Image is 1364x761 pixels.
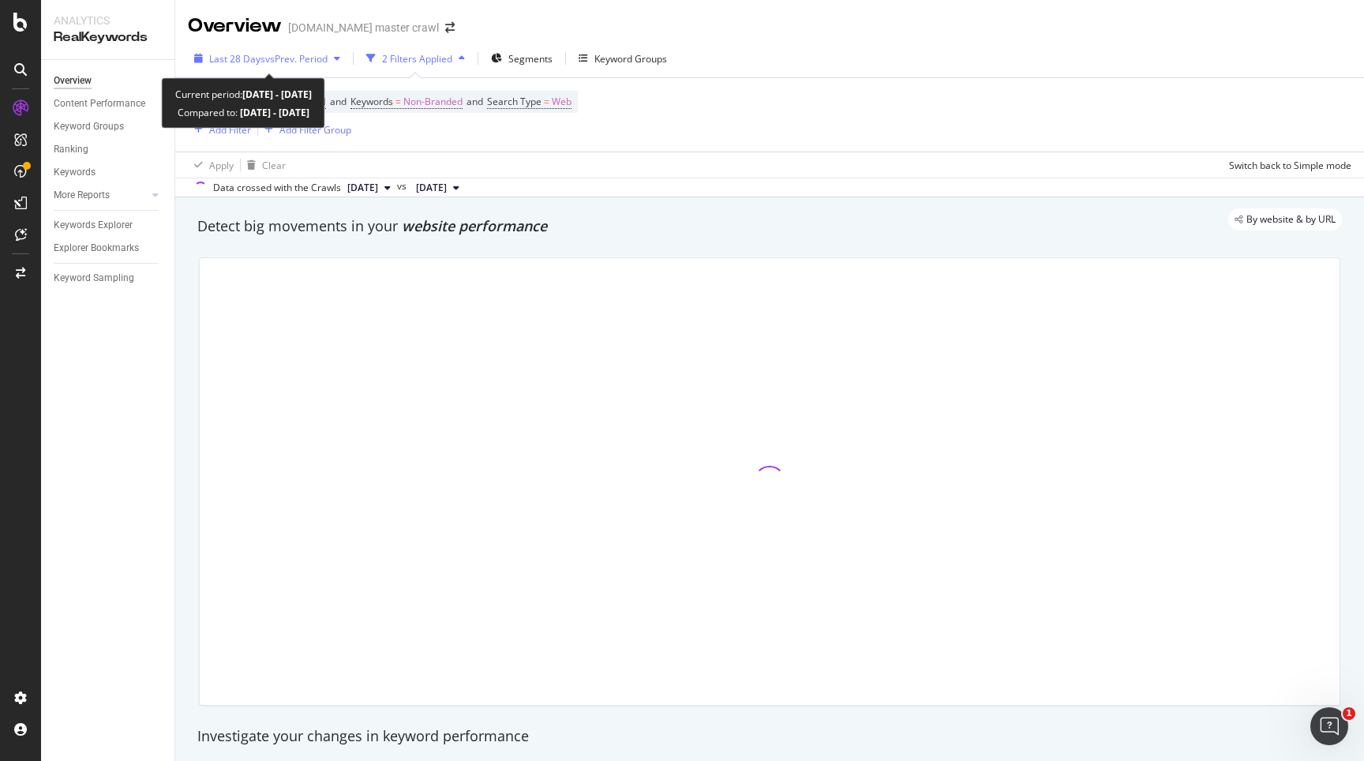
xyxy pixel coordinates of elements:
[54,73,163,89] a: Overview
[54,270,134,287] div: Keyword Sampling
[241,152,286,178] button: Clear
[445,22,455,33] div: arrow-right-arrow-left
[508,52,553,66] span: Segments
[54,118,163,135] a: Keyword Groups
[341,178,397,197] button: [DATE]
[54,28,162,47] div: RealKeywords
[552,91,571,113] span: Web
[467,95,483,108] span: and
[485,46,559,71] button: Segments
[1343,707,1355,720] span: 1
[258,120,351,139] button: Add Filter Group
[288,20,439,36] div: [DOMAIN_NAME] master crawl
[279,123,351,137] div: Add Filter Group
[544,95,549,108] span: =
[54,141,88,158] div: Ranking
[175,85,312,103] div: Current period:
[1229,159,1351,172] div: Switch back to Simple mode
[54,270,163,287] a: Keyword Sampling
[188,13,282,39] div: Overview
[54,13,162,28] div: Analytics
[350,95,393,108] span: Keywords
[213,181,341,195] div: Data crossed with the Crawls
[410,178,466,197] button: [DATE]
[188,120,251,139] button: Add Filter
[54,141,163,158] a: Ranking
[54,118,124,135] div: Keyword Groups
[54,240,163,257] a: Explorer Bookmarks
[54,96,145,112] div: Content Performance
[416,181,447,195] span: 2025 Sep. 8th
[209,123,251,137] div: Add Filter
[347,181,378,195] span: 2025 Oct. 6th
[397,179,410,193] span: vs
[197,726,1342,747] div: Investigate your changes in keyword performance
[403,91,463,113] span: Non-Branded
[572,46,673,71] button: Keyword Groups
[487,95,541,108] span: Search Type
[238,106,309,119] b: [DATE] - [DATE]
[330,95,347,108] span: and
[1246,215,1336,224] span: By website & by URL
[178,103,309,122] div: Compared to:
[395,95,401,108] span: =
[594,52,667,66] div: Keyword Groups
[54,73,92,89] div: Overview
[54,164,163,181] a: Keywords
[209,52,265,66] span: Last 28 Days
[242,88,312,101] b: [DATE] - [DATE]
[54,164,96,181] div: Keywords
[1223,152,1351,178] button: Switch back to Simple mode
[54,187,148,204] a: More Reports
[188,152,234,178] button: Apply
[1310,707,1348,745] iframe: Intercom live chat
[209,159,234,172] div: Apply
[54,187,110,204] div: More Reports
[54,217,163,234] a: Keywords Explorer
[1228,208,1342,231] div: legacy label
[382,52,452,66] div: 2 Filters Applied
[188,46,347,71] button: Last 28 DaysvsPrev. Period
[262,159,286,172] div: Clear
[54,96,163,112] a: Content Performance
[54,217,133,234] div: Keywords Explorer
[360,46,471,71] button: 2 Filters Applied
[54,240,139,257] div: Explorer Bookmarks
[265,52,328,66] span: vs Prev. Period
